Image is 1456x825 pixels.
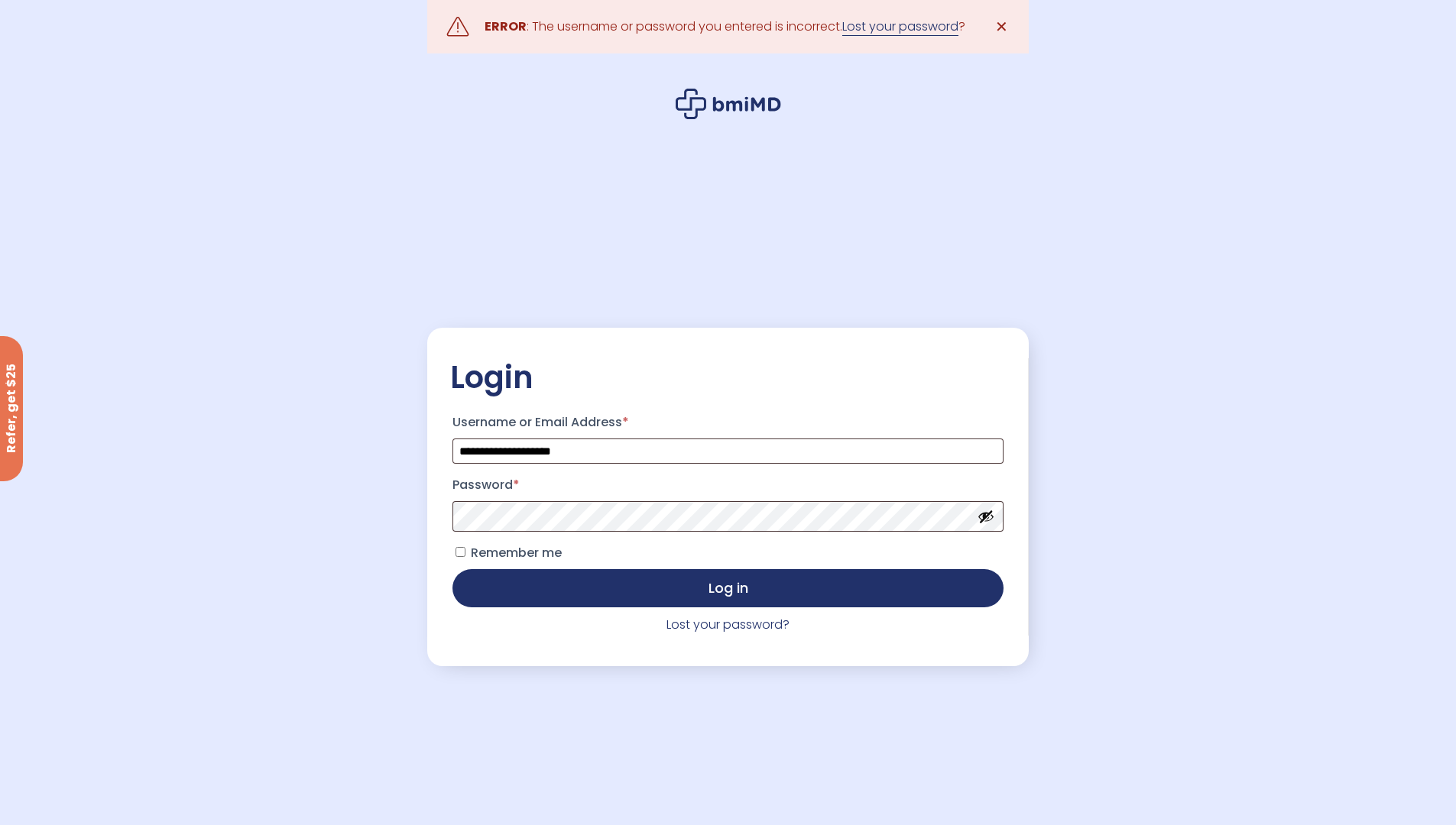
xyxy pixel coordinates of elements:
[452,569,1003,607] button: Log in
[485,16,965,37] div: : The username or password you entered is incorrect. ?
[666,616,790,633] a: Lost your password?
[842,18,958,36] a: Lost your password
[485,18,527,35] strong: ERROR
[450,358,1005,396] h2: Login
[471,544,562,561] span: Remember me
[978,508,994,525] button: Show password
[456,547,465,557] input: Remember me
[995,16,1008,37] span: ✕
[987,11,1017,42] a: ✕
[452,473,1003,497] label: Password
[452,410,1003,435] label: Username or Email Address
